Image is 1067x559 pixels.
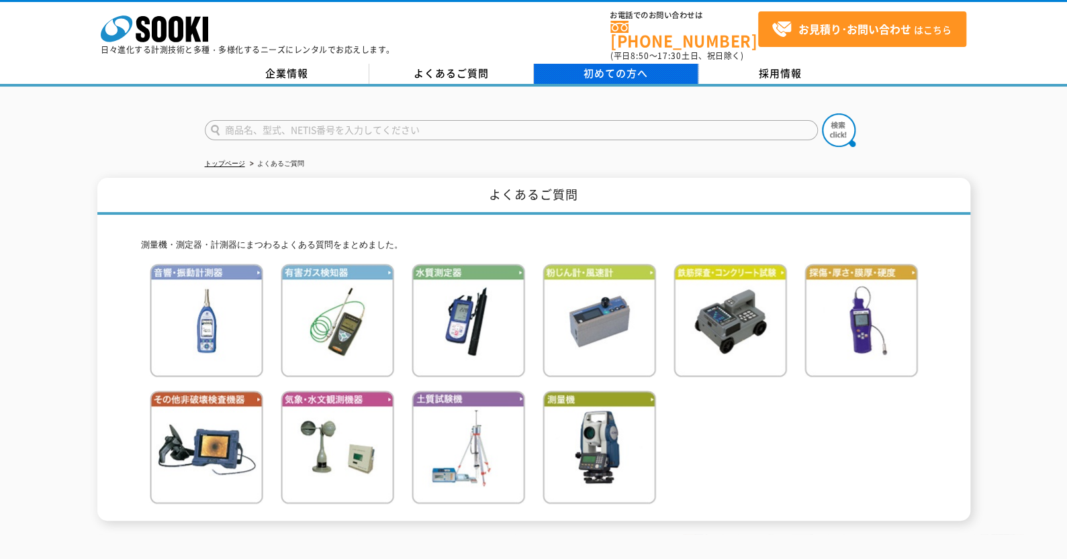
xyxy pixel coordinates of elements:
span: お電話でのお問い合わせは [610,11,758,19]
a: お見積り･お問い合わせはこちら [758,11,966,47]
span: 初めての方へ [584,66,648,81]
img: 測量機 [543,391,656,504]
img: btn_search.png [822,113,855,147]
a: トップページ [205,160,245,167]
span: 17:30 [657,50,682,62]
input: 商品名、型式、NETIS番号を入力してください [205,120,818,140]
li: よくあるご質問 [247,157,304,171]
h1: よくあるご質問 [97,178,970,215]
img: 土質試験機 [412,391,525,504]
a: 企業情報 [205,64,369,84]
a: 採用情報 [698,64,863,84]
span: 8:50 [631,50,649,62]
img: 音響・振動計測器 [150,264,263,377]
img: 粉じん計・風速計 [543,264,656,377]
a: [PHONE_NUMBER] [610,21,758,48]
img: 鉄筋検査・コンクリート試験 [674,264,787,377]
strong: お見積り･お問い合わせ [798,21,911,37]
span: はこちら [772,19,952,40]
p: 日々進化する計測技術と多種・多様化するニーズにレンタルでお応えします。 [101,46,395,54]
img: 水質測定器 [412,264,525,377]
a: 初めての方へ [534,64,698,84]
p: 測量機・測定器・計測器にまつわるよくある質問をまとめました。 [141,238,927,252]
img: その他非破壊検査機器 [150,391,263,504]
span: (平日 ～ 土日、祝日除く) [610,50,743,62]
img: 有害ガス検知器 [281,264,394,377]
a: よくあるご質問 [369,64,534,84]
img: 探傷・厚さ・膜厚・硬度 [804,264,918,377]
img: 気象・水文観測機器 [281,391,394,504]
